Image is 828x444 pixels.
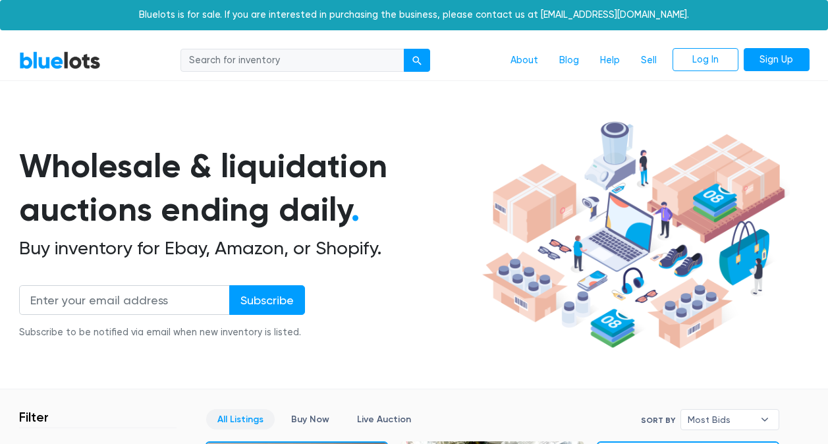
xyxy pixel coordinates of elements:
input: Subscribe [229,285,305,315]
a: All Listings [206,409,275,430]
h2: Buy inventory for Ebay, Amazon, or Shopify. [19,237,478,260]
h3: Filter [19,409,49,425]
a: Log In [673,48,738,72]
span: Most Bids [688,410,754,430]
h1: Wholesale & liquidation auctions ending daily [19,144,478,232]
a: Blog [549,48,590,73]
img: hero-ee84e7d0318cb26816c560f6b4441b76977f77a177738b4e94f68c95b2b83dbb.png [478,115,790,355]
a: Help [590,48,630,73]
a: Sign Up [744,48,810,72]
b: ▾ [751,410,779,430]
span: . [351,190,360,229]
a: Buy Now [280,409,341,430]
a: Sell [630,48,667,73]
div: Subscribe to be notified via email when new inventory is listed. [19,325,305,340]
input: Enter your email address [19,285,230,315]
label: Sort By [641,414,675,426]
a: About [500,48,549,73]
a: Live Auction [346,409,422,430]
a: BlueLots [19,51,101,70]
input: Search for inventory [180,49,404,72]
